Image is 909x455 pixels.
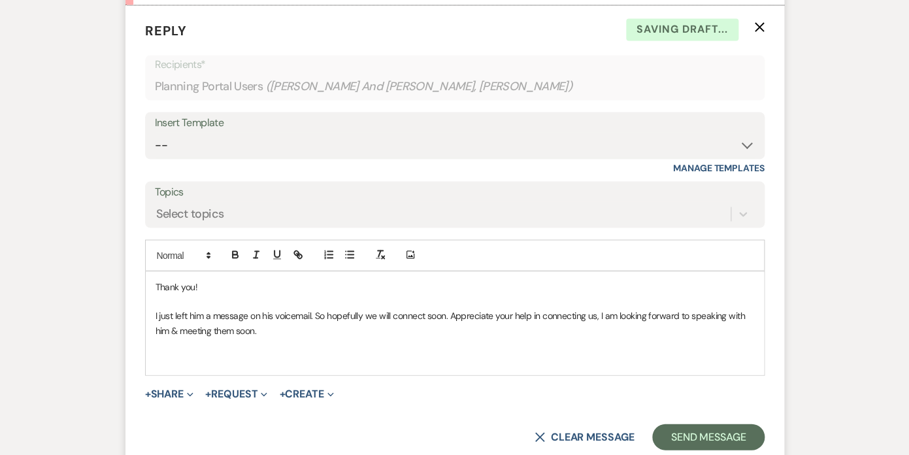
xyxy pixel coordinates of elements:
[155,113,755,132] div: Insert Template
[673,161,765,173] a: Manage Templates
[145,388,194,399] button: Share
[205,388,211,399] span: +
[155,73,755,99] div: Planning Portal Users
[145,22,187,39] span: Reply
[155,182,755,201] label: Topics
[535,431,634,442] button: Clear message
[279,388,333,399] button: Create
[205,388,267,399] button: Request
[652,424,764,450] button: Send Message
[156,308,754,337] p: I just left him a message on his voicemail. So hopefully we will connect soon. Appreciate your he...
[626,18,738,41] span: Saving draft...
[279,388,285,399] span: +
[156,205,224,222] div: Select topics
[145,388,151,399] span: +
[156,279,754,294] p: Thank you!
[155,56,755,73] p: Recipients*
[265,77,572,95] span: ( [PERSON_NAME] And [PERSON_NAME], [PERSON_NAME] )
